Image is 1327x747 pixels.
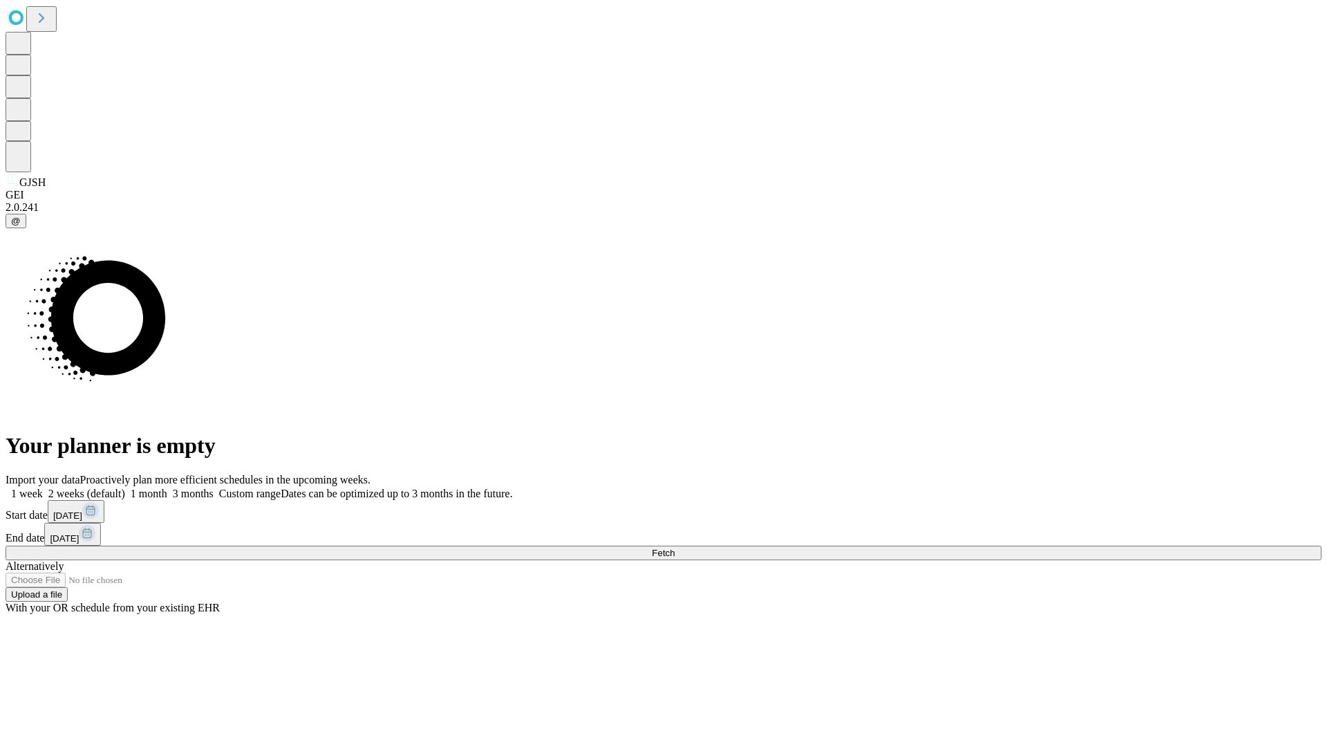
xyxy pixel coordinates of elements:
span: Custom range [219,488,281,499]
span: [DATE] [53,510,82,521]
span: 3 months [173,488,214,499]
span: Dates can be optimized up to 3 months in the future. [281,488,512,499]
button: [DATE] [48,500,104,523]
div: End date [6,523,1321,546]
span: 2 weeks (default) [48,488,125,499]
span: GJSH [19,176,46,188]
span: 1 week [11,488,43,499]
span: Fetch [652,548,675,558]
h1: Your planner is empty [6,433,1321,459]
span: With your OR schedule from your existing EHR [6,602,220,614]
button: @ [6,214,26,228]
button: [DATE] [44,523,101,546]
div: 2.0.241 [6,201,1321,214]
span: Alternatively [6,560,64,572]
span: [DATE] [50,533,79,544]
button: Fetch [6,546,1321,560]
span: Import your data [6,474,80,486]
span: Proactively plan more efficient schedules in the upcoming weeks. [80,474,370,486]
span: @ [11,216,21,226]
span: 1 month [131,488,167,499]
div: GEI [6,189,1321,201]
div: Start date [6,500,1321,523]
button: Upload a file [6,587,68,602]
